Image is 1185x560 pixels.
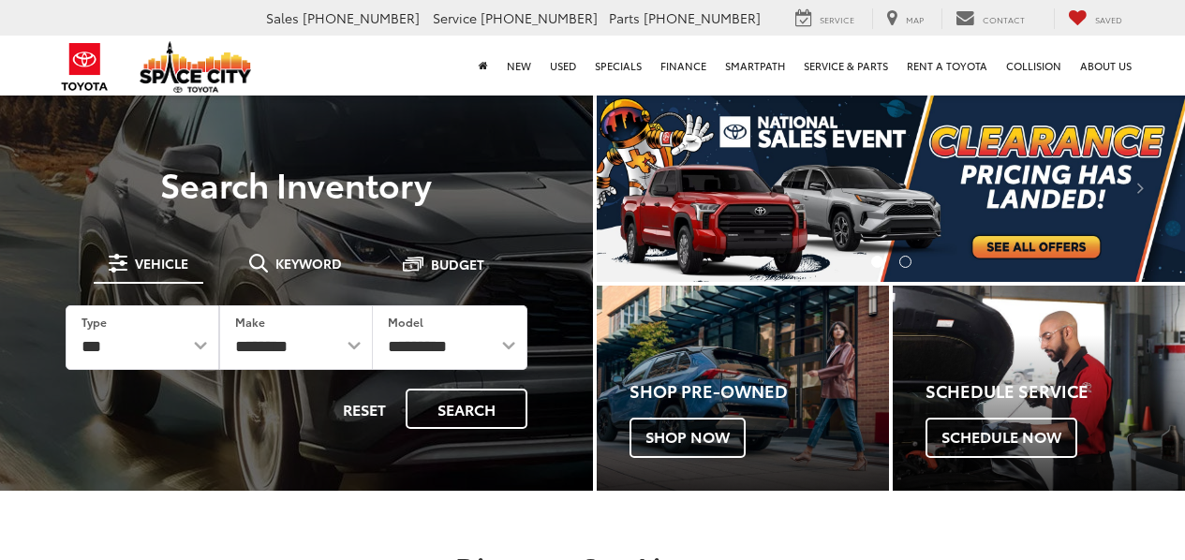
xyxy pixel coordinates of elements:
[469,36,497,96] a: Home
[433,8,477,27] span: Service
[630,418,746,457] span: Shop Now
[431,258,484,271] span: Budget
[820,13,854,25] span: Service
[497,36,541,96] a: New
[235,314,265,330] label: Make
[630,382,889,401] h4: Shop Pre-Owned
[388,314,423,330] label: Model
[585,36,651,96] a: Specials
[871,256,883,268] li: Go to slide number 1.
[872,8,938,29] a: Map
[651,36,716,96] a: Finance
[597,131,685,244] button: Click to view previous picture.
[1097,131,1185,244] button: Click to view next picture.
[406,389,527,429] button: Search
[644,8,761,27] span: [PHONE_NUMBER]
[597,286,889,491] a: Shop Pre-Owned Shop Now
[303,8,420,27] span: [PHONE_NUMBER]
[893,286,1185,491] a: Schedule Service Schedule Now
[1071,36,1141,96] a: About Us
[81,314,107,330] label: Type
[983,13,1025,25] span: Contact
[327,389,402,429] button: Reset
[941,8,1039,29] a: Contact
[926,418,1077,457] span: Schedule Now
[899,256,911,268] li: Go to slide number 2.
[541,36,585,96] a: Used
[997,36,1071,96] a: Collision
[275,257,342,270] span: Keyword
[609,8,640,27] span: Parts
[481,8,598,27] span: [PHONE_NUMBER]
[893,286,1185,491] div: Toyota
[926,382,1185,401] h4: Schedule Service
[781,8,868,29] a: Service
[135,257,188,270] span: Vehicle
[1095,13,1122,25] span: Saved
[794,36,897,96] a: Service & Parts
[50,37,120,97] img: Toyota
[597,286,889,491] div: Toyota
[716,36,794,96] a: SmartPath
[266,8,299,27] span: Sales
[1054,8,1136,29] a: My Saved Vehicles
[39,165,554,202] h3: Search Inventory
[897,36,997,96] a: Rent a Toyota
[140,41,252,93] img: Space City Toyota
[906,13,924,25] span: Map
